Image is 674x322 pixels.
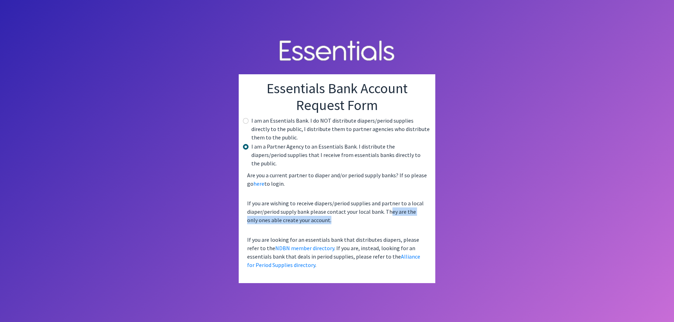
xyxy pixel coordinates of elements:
p: Are you a current partner to diaper and/or period supply banks? If so please go to login. [244,168,430,191]
label: I am a Partner Agency to an Essentials Bank. I distribute the diapers/period supplies that I rece... [251,142,430,167]
p: If you are wishing to receive diapers/period supplies and partner to a local diaper/period supply... [244,196,430,227]
label: I am an Essentials Bank. I do NOT distribute diapers/period supplies directly to the public, I di... [251,116,430,142]
a: here [253,180,264,187]
p: If you are looking for an essentials bank that distributes diapers, please refer to the . If you ... [244,233,430,272]
h1: Essentials Bank Account Request Form [244,80,430,114]
img: Human Essentials [274,33,400,69]
a: NDBN member directory [275,245,334,252]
